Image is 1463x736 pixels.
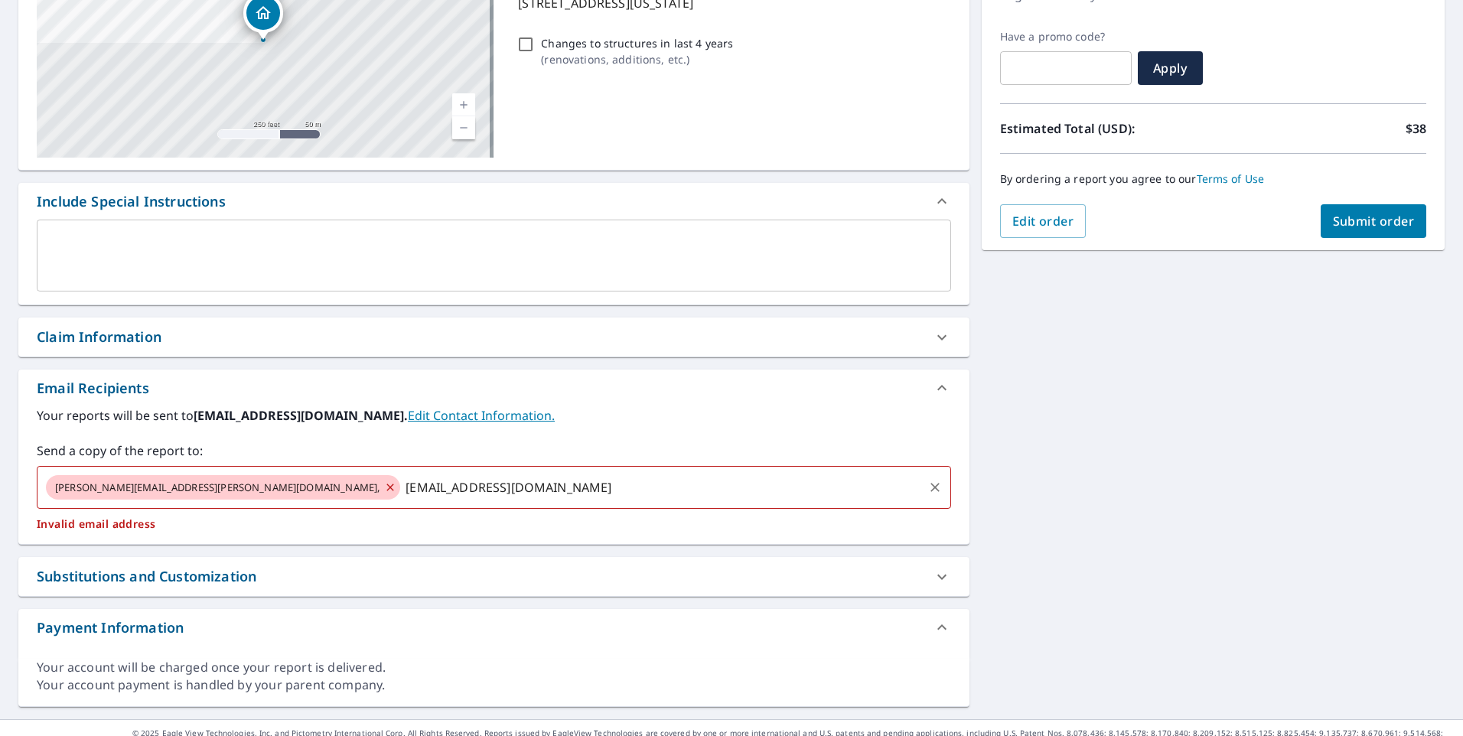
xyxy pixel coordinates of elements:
[37,566,256,587] div: Substitutions and Customization
[46,475,400,500] div: [PERSON_NAME][EMAIL_ADDRESS][PERSON_NAME][DOMAIN_NAME],
[37,617,184,638] div: Payment Information
[1000,204,1087,238] button: Edit order
[541,35,733,51] p: Changes to structures in last 4 years
[1321,204,1427,238] button: Submit order
[1197,171,1265,186] a: Terms of Use
[37,441,951,460] label: Send a copy of the report to:
[37,659,951,676] div: Your account will be charged once your report is delivered.
[541,51,733,67] p: ( renovations, additions, etc. )
[18,609,969,646] div: Payment Information
[1150,60,1191,77] span: Apply
[1000,30,1132,44] label: Have a promo code?
[1138,51,1203,85] button: Apply
[37,327,161,347] div: Claim Information
[1012,213,1074,230] span: Edit order
[452,116,475,139] a: Current Level 17, Zoom Out
[924,477,946,498] button: Clear
[1000,119,1214,138] p: Estimated Total (USD):
[408,407,555,424] a: EditContactInfo
[1333,213,1415,230] span: Submit order
[37,191,226,212] div: Include Special Instructions
[18,370,969,406] div: Email Recipients
[37,406,951,425] label: Your reports will be sent to
[18,318,969,357] div: Claim Information
[194,407,408,424] b: [EMAIL_ADDRESS][DOMAIN_NAME].
[46,480,389,495] span: [PERSON_NAME][EMAIL_ADDRESS][PERSON_NAME][DOMAIN_NAME],
[37,517,951,531] p: Invalid email address
[18,183,969,220] div: Include Special Instructions
[37,676,951,694] div: Your account payment is handled by your parent company.
[1406,119,1426,138] p: $38
[18,557,969,596] div: Substitutions and Customization
[1000,172,1426,186] p: By ordering a report you agree to our
[37,378,149,399] div: Email Recipients
[452,93,475,116] a: Current Level 17, Zoom In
